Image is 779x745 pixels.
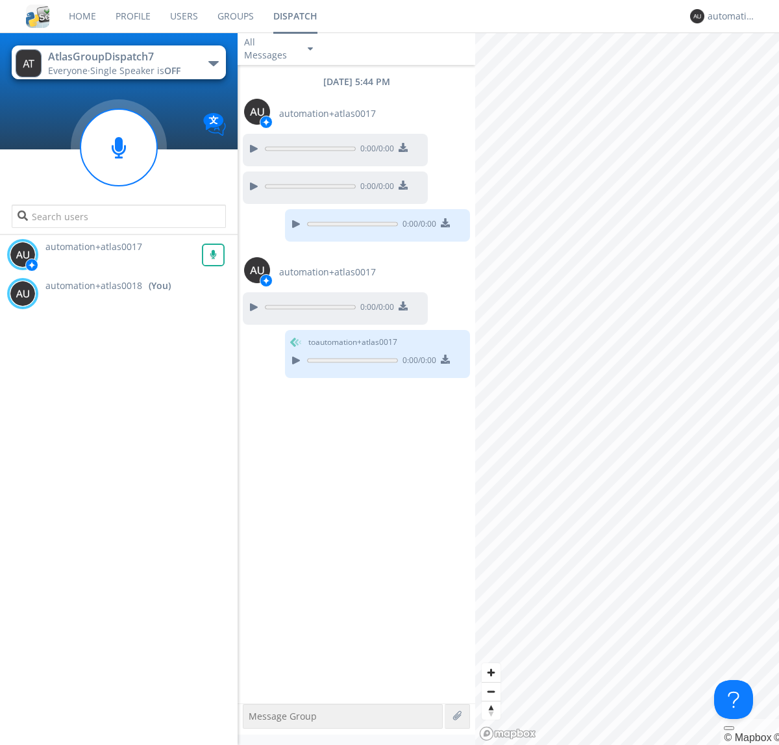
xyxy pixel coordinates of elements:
span: OFF [164,64,180,77]
span: 0:00 / 0:00 [356,301,394,316]
span: 0:00 / 0:00 [398,355,436,369]
button: Zoom in [482,663,501,682]
div: Everyone · [48,64,194,77]
img: 373638.png [16,49,42,77]
span: automation+atlas0017 [279,266,376,279]
div: (You) [149,279,171,292]
span: to automation+atlas0017 [308,336,397,348]
iframe: Toggle Customer Support [714,680,753,719]
div: All Messages [244,36,296,62]
img: download media button [441,355,450,364]
button: Zoom out [482,682,501,701]
div: AtlasGroupDispatch7 [48,49,194,64]
span: Zoom out [482,683,501,701]
span: 0:00 / 0:00 [356,181,394,195]
img: download media button [399,181,408,190]
img: 373638.png [10,242,36,268]
span: Single Speaker is [90,64,180,77]
button: AtlasGroupDispatch7Everyone·Single Speaker isOFF [12,45,225,79]
span: automation+atlas0017 [45,240,142,253]
img: 373638.png [244,257,270,283]
span: automation+atlas0018 [45,279,142,292]
img: download media button [399,301,408,310]
span: 0:00 / 0:00 [398,218,436,233]
img: download media button [441,218,450,227]
a: Mapbox logo [479,726,536,741]
img: 373638.png [690,9,704,23]
button: Reset bearing to north [482,701,501,720]
input: Search users [12,205,225,228]
img: 373638.png [244,99,270,125]
img: Translation enabled [203,113,226,136]
a: Mapbox [724,732,771,743]
img: 373638.png [10,281,36,307]
img: download media button [399,143,408,152]
button: Toggle attribution [724,726,734,730]
span: automation+atlas0017 [279,107,376,120]
div: [DATE] 5:44 PM [238,75,475,88]
img: cddb5a64eb264b2086981ab96f4c1ba7 [26,5,49,28]
img: caret-down-sm.svg [308,47,313,51]
div: automation+atlas0018 [708,10,756,23]
span: 0:00 / 0:00 [356,143,394,157]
